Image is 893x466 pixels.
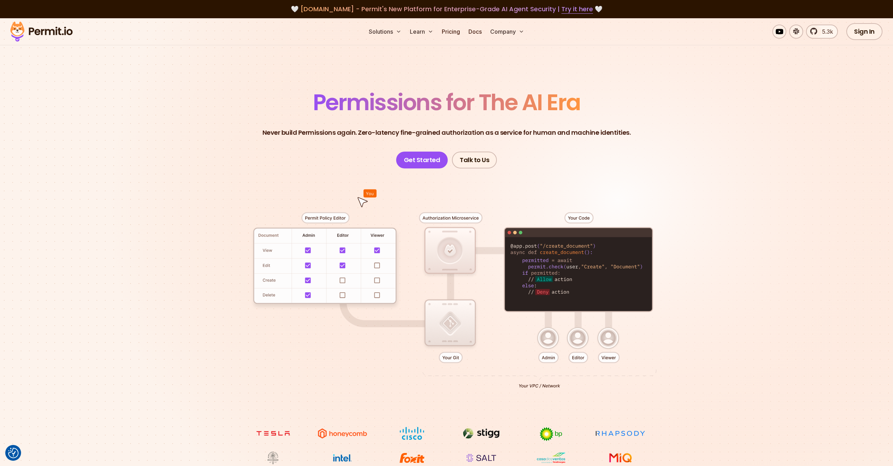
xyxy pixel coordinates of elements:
button: Consent Preferences [8,448,19,458]
img: Rhapsody Health [594,427,647,440]
img: Maricopa County Recorder\'s Office [247,451,299,465]
img: Intel [316,451,369,465]
span: 5.3k [818,27,833,36]
img: MIQ [597,452,644,464]
div: 🤍 🤍 [17,4,876,14]
img: Permit logo [7,20,76,44]
a: 5.3k [806,25,838,39]
img: Stigg [455,427,508,440]
img: Revisit consent button [8,448,19,458]
a: Get Started [396,152,448,168]
span: Permissions for The AI Era [313,87,580,118]
img: salt [455,451,508,465]
a: Sign In [846,23,882,40]
img: bp [525,427,577,441]
img: Cisco [386,427,438,440]
button: Company [487,25,527,39]
a: Pricing [439,25,463,39]
img: Casa dos Ventos [525,451,577,465]
img: Foxit [386,451,438,465]
span: [DOMAIN_NAME] - Permit's New Platform for Enterprise-Grade AI Agent Security | [300,5,593,13]
button: Learn [407,25,436,39]
img: tesla [247,427,299,440]
img: Honeycomb [316,427,369,440]
a: Try it here [561,5,593,14]
a: Docs [466,25,485,39]
p: Never build Permissions again. Zero-latency fine-grained authorization as a service for human and... [262,128,631,138]
a: Talk to Us [452,152,497,168]
button: Solutions [366,25,404,39]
